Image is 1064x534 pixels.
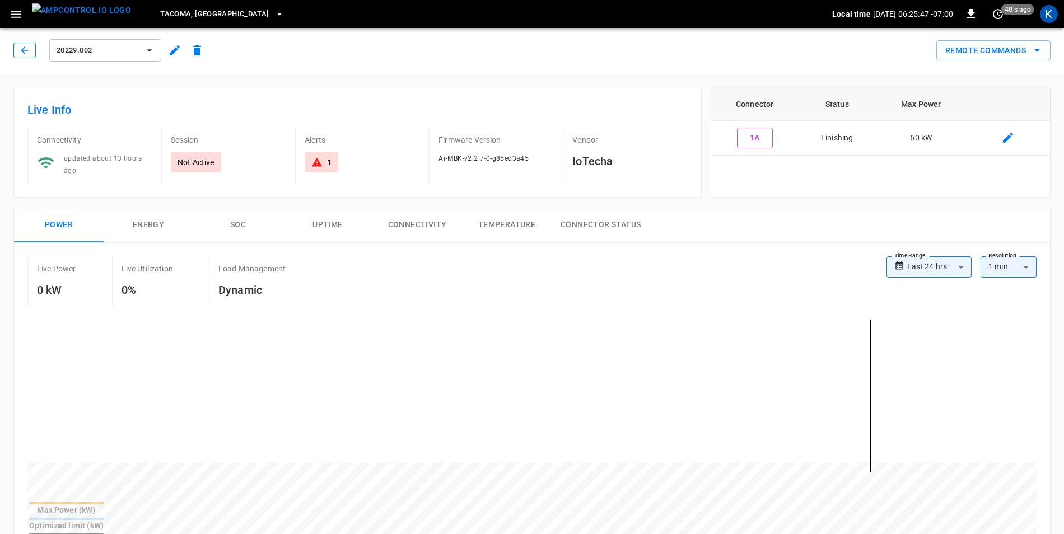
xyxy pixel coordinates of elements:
[737,128,773,148] button: 1A
[936,40,1051,61] div: remote commands options
[156,3,288,25] button: Tacoma, [GEOGRAPHIC_DATA]
[122,263,173,274] p: Live Utilization
[989,5,1007,23] button: set refresh interval
[711,87,1050,156] table: connector table
[876,87,966,121] th: Max Power
[711,87,798,121] th: Connector
[1040,5,1058,23] div: profile-icon
[49,39,161,62] button: 20229.002
[552,207,650,243] button: Connector Status
[462,207,552,243] button: Temperature
[14,207,104,243] button: Power
[798,87,876,121] th: Status
[218,281,286,299] h6: Dynamic
[171,134,286,146] p: Session
[981,256,1037,278] div: 1 min
[894,251,926,260] label: Time Range
[37,263,76,274] p: Live Power
[122,281,173,299] h6: 0%
[64,154,142,175] span: updated about 13 hours ago
[178,157,214,168] p: Not Active
[876,121,966,156] td: 60 kW
[936,40,1051,61] button: Remote Commands
[160,8,269,21] span: Tacoma, [GEOGRAPHIC_DATA]
[438,134,554,146] p: Firmware Version
[873,8,953,20] p: [DATE] 06:25:47 -07:00
[438,154,529,162] span: Ar-MBK-v2.2.7-0-g85ed3a45
[57,44,139,57] span: 20229.002
[193,207,283,243] button: SOC
[832,8,871,20] p: Local time
[37,134,152,146] p: Connectivity
[907,256,972,278] div: Last 24 hrs
[218,263,286,274] p: Load Management
[372,207,462,243] button: Connectivity
[305,134,420,146] p: Alerts
[327,157,332,168] div: 1
[798,121,876,156] td: Finishing
[27,101,688,119] h6: Live Info
[572,152,688,170] h6: IoTecha
[37,281,76,299] h6: 0 kW
[283,207,372,243] button: Uptime
[1001,4,1034,15] span: 40 s ago
[988,251,1016,260] label: Resolution
[32,3,131,17] img: ampcontrol.io logo
[572,134,688,146] p: Vendor
[104,207,193,243] button: Energy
